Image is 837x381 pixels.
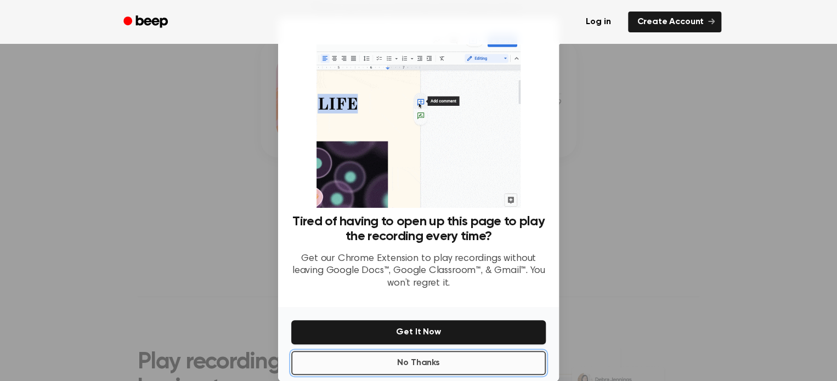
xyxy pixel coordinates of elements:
[316,31,520,208] img: Beep extension in action
[116,12,178,33] a: Beep
[628,12,721,32] a: Create Account
[291,253,546,290] p: Get our Chrome Extension to play recordings without leaving Google Docs™, Google Classroom™, & Gm...
[575,9,621,35] a: Log in
[291,214,546,244] h3: Tired of having to open up this page to play the recording every time?
[291,351,546,375] button: No Thanks
[291,320,546,344] button: Get It Now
